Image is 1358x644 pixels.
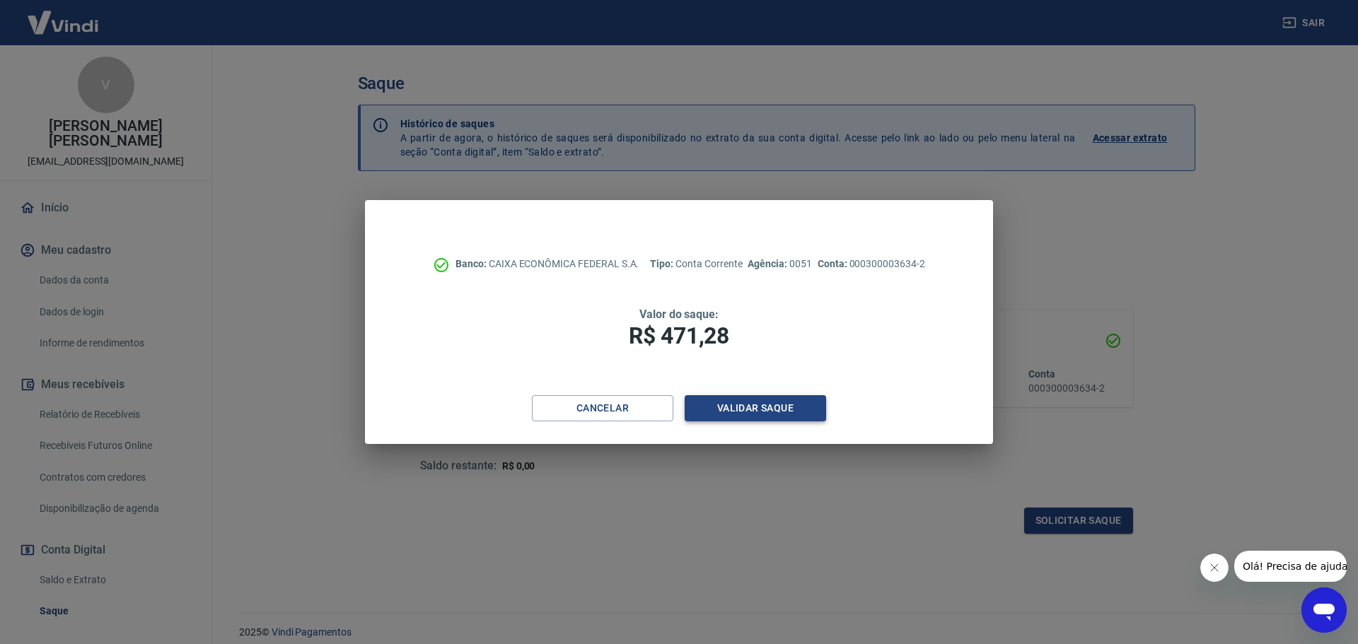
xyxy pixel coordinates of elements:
span: Agência: [748,258,789,269]
span: Tipo: [650,258,675,269]
p: Conta Corrente [650,257,742,271]
span: Valor do saque: [639,308,719,321]
span: Banco: [455,258,489,269]
iframe: Fechar mensagem [1200,554,1229,582]
p: 0051 [748,257,811,271]
iframe: Mensagem da empresa [1234,551,1347,582]
button: Validar saque [685,395,826,421]
iframe: Botão para abrir a janela de mensagens [1301,587,1347,633]
p: 000300003634-2 [818,257,925,271]
span: Olá! Precisa de ajuda? [8,10,119,21]
p: CAIXA ECONÔMICA FEDERAL S.A. [455,257,639,271]
span: R$ 471,28 [629,322,729,349]
span: Conta: [818,258,849,269]
button: Cancelar [532,395,673,421]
